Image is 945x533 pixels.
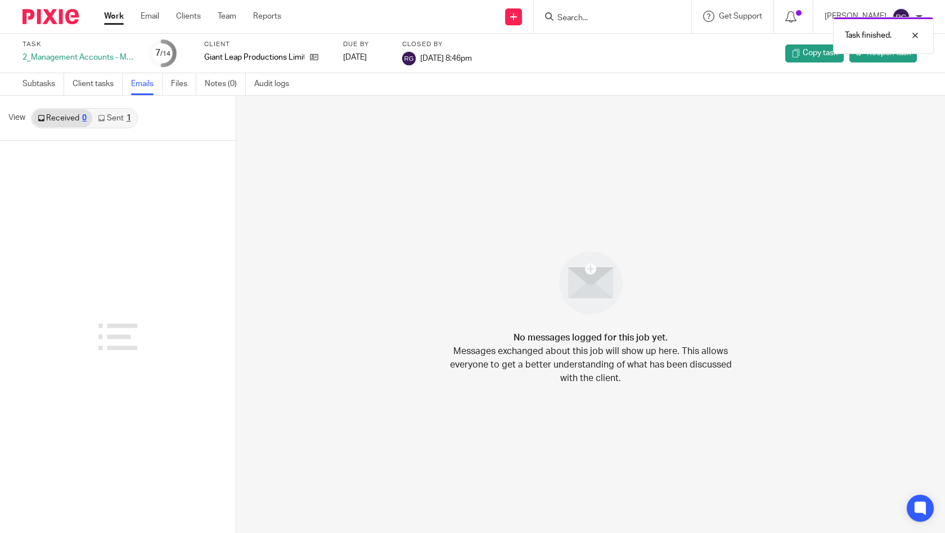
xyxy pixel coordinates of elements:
[73,73,123,95] a: Client tasks
[254,73,298,95] a: Audit logs
[32,109,92,127] a: Received0
[92,109,136,127] a: Sent1
[552,244,630,322] img: image
[442,344,740,385] p: Messages exchanged about this job will show up here. This allows everyone to get a better underst...
[127,114,131,122] div: 1
[171,73,196,95] a: Files
[420,54,472,62] span: [DATE] 8:46pm
[514,331,668,344] h4: No messages logged for this job yet.
[204,40,329,49] label: Client
[343,52,388,63] div: [DATE]
[8,112,25,124] span: View
[253,11,281,22] a: Reports
[205,73,246,95] a: Notes (0)
[22,9,79,24] img: Pixie
[155,47,170,60] div: 7
[204,52,304,63] p: Giant Leap Productions Limited
[104,11,124,22] a: Work
[22,73,64,95] a: Subtasks
[218,11,236,22] a: Team
[343,40,388,49] label: Due by
[176,11,201,22] a: Clients
[22,52,135,63] div: 2_Management Accounts - Monthly - NEW - FWD
[131,73,163,95] a: Emails
[22,40,135,49] label: Task
[402,52,416,65] img: svg%3E
[160,51,170,57] small: /14
[892,8,910,26] img: svg%3E
[402,40,472,49] label: Closed by
[141,11,159,22] a: Email
[845,30,892,41] p: Task finished.
[82,114,87,122] div: 0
